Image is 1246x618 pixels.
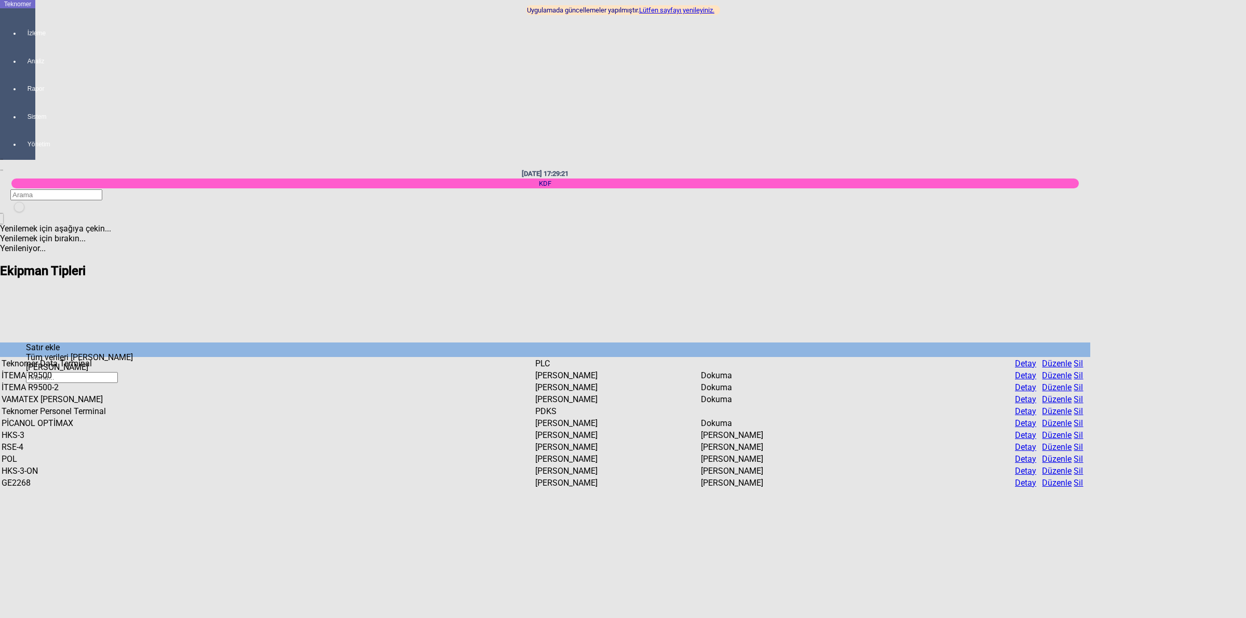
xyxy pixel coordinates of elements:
a: Detay [1015,370,1036,380]
td: [PERSON_NAME] [535,454,700,464]
td: [PERSON_NAME] [700,477,885,488]
td: HKS-3 [1,430,534,441]
div: Tüm verileri dışa aktar [26,352,1064,362]
td: [PERSON_NAME] [535,477,700,488]
a: Düzenle [1042,394,1072,404]
td: [PERSON_NAME] [535,370,700,381]
div: Satır ekle [26,342,1064,352]
span: Rapor [28,85,29,93]
a: Düzenle [1042,370,1072,380]
input: Tabloda ara [26,372,118,383]
a: Düzenle [1042,478,1072,488]
td: [PERSON_NAME] [535,465,700,476]
a: Detay [1015,430,1036,440]
a: Sil [1074,382,1083,392]
a: Düzenle [1042,454,1072,464]
span: Tüm verileri [PERSON_NAME] [26,352,133,362]
a: Detay [1015,382,1036,392]
td: Teknomer Data Terminal [1,358,534,369]
td: POL [1,454,534,464]
a: Sil [1074,370,1083,380]
div: KDF [11,178,1079,188]
span: Sistem [28,113,29,121]
td: Teknomer Personel Terminal [1,406,534,417]
td: [PERSON_NAME] [535,430,700,441]
td: [PERSON_NAME] [535,394,700,405]
td: [PERSON_NAME] [700,442,885,452]
a: Sil [1074,418,1083,428]
a: Detay [1015,406,1036,416]
a: Düzenle [1042,382,1072,392]
a: Detay [1015,454,1036,464]
td: [PERSON_NAME] [535,442,700,452]
div: Uygulamada güncellemeler yapılmıştır. [526,5,720,15]
a: Sil [1074,442,1083,452]
a: Düzenle [1042,359,1072,368]
a: Sil [1074,406,1083,416]
a: Sil [1074,394,1083,404]
span: İzleme [28,29,29,37]
td: [PERSON_NAME] [700,454,885,464]
a: Lütfen sayfayı yenileyiniz. [639,6,714,14]
input: Arama [10,189,102,200]
td: PİCANOL OPTİMAX [1,418,534,429]
td: VAMATEX [PERSON_NAME] [1,394,534,405]
span: Satır ekle [26,342,60,352]
td: RSE-4 [1,442,534,452]
a: Detay [1015,442,1036,452]
a: Sil [1074,466,1083,476]
a: Düzenle [1042,466,1072,476]
a: Düzenle [1042,430,1072,440]
span: Analiz [28,57,29,65]
a: Düzenle [1042,406,1072,416]
a: Sil [1074,359,1083,368]
td: Dokuma [700,382,885,393]
a: Düzenle [1042,418,1072,428]
td: PDKS [535,406,700,417]
td: Dokuma [700,370,885,381]
a: Sil [1074,454,1083,464]
td: İTEMA R9500 [1,370,534,381]
td: [PERSON_NAME] [700,465,885,476]
a: Detay [1015,418,1036,428]
td: GE2268 [1,477,534,488]
a: Sil [1074,430,1083,440]
a: Detay [1015,466,1036,476]
a: Detay [1015,394,1036,404]
td: PLC [535,358,700,369]
td: [PERSON_NAME] [535,418,700,429]
a: Sil [1074,478,1083,488]
td: [PERSON_NAME] [535,382,700,393]
td: İTEMA R9500-2 [1,382,534,393]
a: Detay [1015,359,1036,368]
td: [PERSON_NAME] [700,430,885,441]
a: Düzenle [1042,442,1072,452]
a: Detay [1015,478,1036,488]
td: Dokuma [700,394,885,405]
span: Yönetim [28,140,29,148]
td: Dokuma [700,418,885,429]
td: HKS-3-ON [1,465,534,476]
